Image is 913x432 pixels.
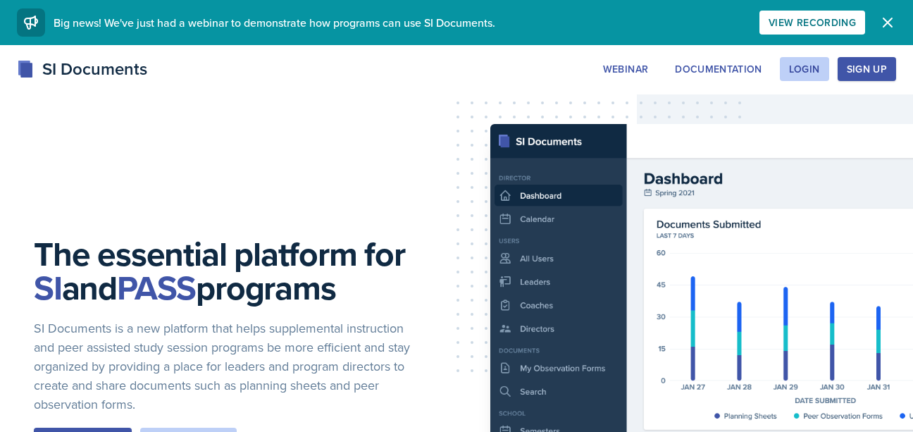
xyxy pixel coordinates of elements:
[17,56,147,82] div: SI Documents
[847,63,887,75] div: Sign Up
[759,11,865,35] button: View Recording
[780,57,829,81] button: Login
[675,63,762,75] div: Documentation
[838,57,896,81] button: Sign Up
[769,17,856,28] div: View Recording
[603,63,648,75] div: Webinar
[666,57,771,81] button: Documentation
[594,57,657,81] button: Webinar
[789,63,820,75] div: Login
[54,15,495,30] span: Big news! We've just had a webinar to demonstrate how programs can use SI Documents.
